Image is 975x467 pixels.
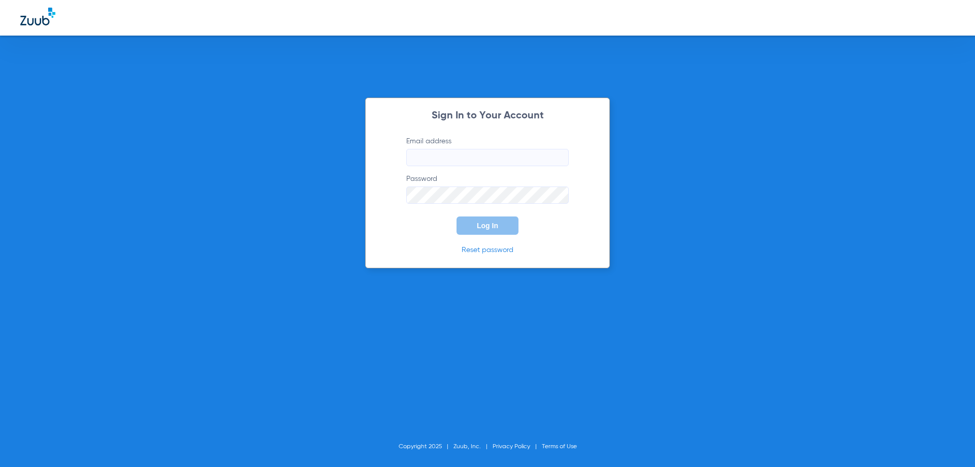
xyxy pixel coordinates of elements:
li: Zuub, Inc. [453,442,493,452]
label: Email address [406,136,569,166]
li: Copyright 2025 [399,442,453,452]
button: Log In [457,216,518,235]
label: Password [406,174,569,204]
a: Terms of Use [542,444,577,450]
input: Email address [406,149,569,166]
input: Password [406,186,569,204]
h2: Sign In to Your Account [391,111,584,121]
a: Privacy Policy [493,444,530,450]
a: Reset password [462,246,513,254]
span: Log In [477,222,498,230]
img: Zuub Logo [20,8,55,25]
